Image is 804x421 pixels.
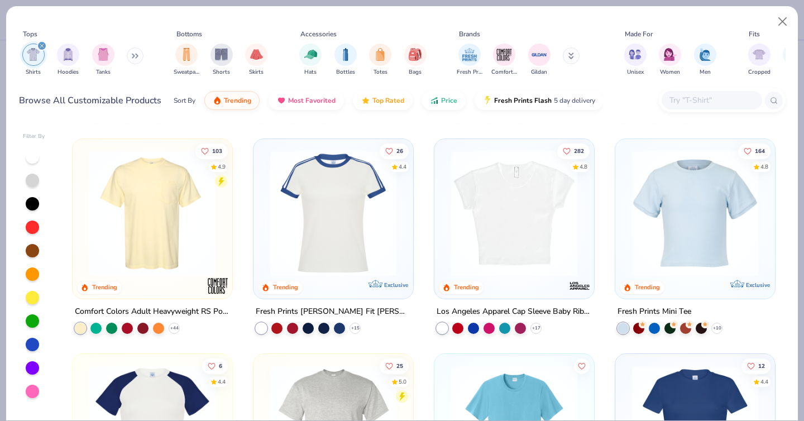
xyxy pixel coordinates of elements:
span: Unisex [627,68,644,76]
div: Accessories [300,29,337,39]
div: filter for Men [694,44,716,76]
span: Men [700,68,711,76]
span: 164 [755,148,765,154]
div: Fresh Prints Mini Tee [618,304,691,318]
span: Shirts [26,68,41,76]
span: Totes [374,68,387,76]
button: filter button [369,44,391,76]
div: Bottoms [176,29,202,39]
button: Price [422,91,466,110]
span: Fresh Prints [457,68,482,76]
img: e5540c4d-e74a-4e58-9a52-192fe86bec9f [265,150,402,276]
div: filter for Sweatpants [174,44,199,76]
img: Shirts Image [27,48,40,61]
div: 4.4 [218,377,226,386]
button: Most Favorited [269,91,344,110]
span: 25 [396,363,403,369]
div: Browse All Customizable Products [19,94,161,107]
span: Hats [304,68,317,76]
button: filter button [457,44,482,76]
div: filter for Fresh Prints [457,44,482,76]
img: 284e3bdb-833f-4f21-a3b0-720291adcbd9 [84,150,221,276]
img: Men Image [699,48,711,61]
span: Shorts [213,68,230,76]
button: Like [738,143,770,159]
div: Made For [625,29,653,39]
img: b0603986-75a5-419a-97bc-283c66fe3a23 [446,150,583,276]
div: filter for Hoodies [57,44,79,76]
div: 5.0 [399,377,406,386]
img: Hats Image [304,48,317,61]
div: filter for Unisex [624,44,647,76]
button: filter button [210,44,233,76]
span: Exclusive [745,281,769,288]
img: trending.gif [213,96,222,105]
span: 12 [758,363,765,369]
span: Top Rated [372,96,404,105]
button: filter button [659,44,681,76]
div: filter for Skirts [245,44,267,76]
button: Top Rated [353,91,413,110]
button: Like [380,358,409,374]
span: Hoodies [58,68,79,76]
button: Like [380,143,409,159]
span: 282 [574,148,584,154]
div: 4.8 [580,162,587,171]
button: filter button [528,44,551,76]
span: Bags [409,68,422,76]
img: Gildan Image [531,46,548,63]
span: + 17 [532,324,540,331]
div: filter for Shorts [210,44,233,76]
img: Unisex Image [629,48,642,61]
span: 6 [219,363,223,369]
span: Price [441,96,457,105]
img: TopRated.gif [361,96,370,105]
button: Like [196,143,228,159]
span: Fresh Prints Flash [494,96,552,105]
button: filter button [404,44,427,76]
button: filter button [174,44,199,76]
span: Tanks [96,68,111,76]
div: Los Angeles Apparel Cap Sleeve Baby Rib Crop Top [437,304,592,318]
button: filter button [748,44,770,76]
span: Comfort Colors [491,68,517,76]
img: Los Angeles Apparel logo [568,274,591,296]
img: dcfe7741-dfbe-4acc-ad9a-3b0f92b71621 [626,150,764,276]
img: most_fav.gif [277,96,286,105]
div: filter for Comfort Colors [491,44,517,76]
span: Sweatpants [174,68,199,76]
img: Cropped Image [753,48,765,61]
div: 4.9 [218,162,226,171]
button: Trending [204,91,260,110]
button: filter button [491,44,517,76]
img: Comfort Colors Image [496,46,513,63]
span: Skirts [249,68,264,76]
img: flash.gif [483,96,492,105]
div: 4.4 [399,162,406,171]
img: Hoodies Image [62,48,74,61]
input: Try "T-Shirt" [668,94,754,107]
div: Tops [23,29,37,39]
button: Like [741,358,770,374]
button: filter button [245,44,267,76]
span: + 44 [170,324,179,331]
div: Fresh Prints [PERSON_NAME] Fit [PERSON_NAME] Shirt with Stripes [256,304,411,318]
img: 77058d13-6681-46a4-a602-40ee85a356b7 [402,150,539,276]
img: Sweatpants Image [180,48,193,61]
span: + 10 [712,324,721,331]
button: filter button [92,44,114,76]
img: f2b333be-1c19-4d0f-b003-dae84be201f4 [582,150,720,276]
span: 5 day delivery [554,94,595,107]
img: Totes Image [374,48,386,61]
span: Exclusive [384,281,408,288]
img: Bags Image [409,48,421,61]
span: 103 [213,148,223,154]
button: Fresh Prints Flash5 day delivery [475,91,604,110]
div: Comfort Colors Adult Heavyweight RS Pocket T-Shirt [75,304,230,318]
span: Trending [224,96,251,105]
div: filter for Totes [369,44,391,76]
img: Bottles Image [339,48,352,61]
span: Women [660,68,680,76]
div: filter for Shirts [22,44,45,76]
div: filter for Gildan [528,44,551,76]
